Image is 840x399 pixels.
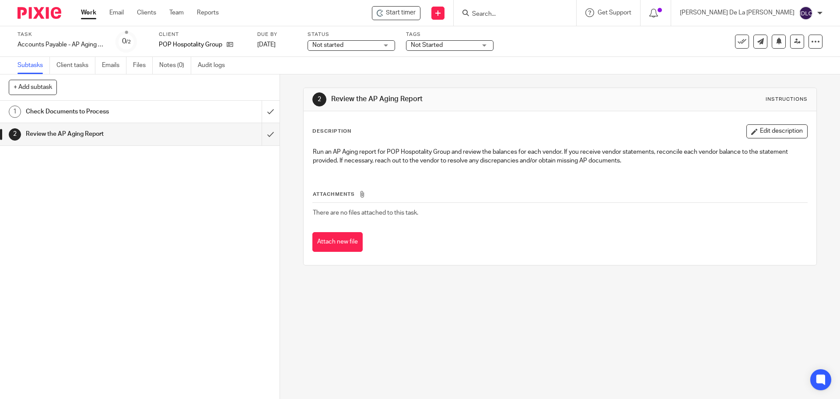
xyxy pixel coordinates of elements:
span: [DATE] [257,42,276,48]
a: Emails [102,57,126,74]
span: Attachments [313,192,355,197]
p: Run an AP Aging report for POP Hospotality Group and review the balances for each vendor. If you ... [313,148,807,166]
a: Subtasks [17,57,50,74]
button: Edit description [746,124,808,138]
img: svg%3E [799,6,813,20]
input: Search [471,11,550,18]
a: Team [169,8,184,17]
span: There are no files attached to this task. [313,210,418,216]
label: Client [159,31,246,38]
h1: Review the AP Aging Report [331,95,579,104]
label: Tags [406,31,493,38]
p: [PERSON_NAME] De La [PERSON_NAME] [680,8,794,17]
small: /2 [126,39,131,44]
span: Get Support [598,10,631,16]
span: Start timer [386,8,416,18]
div: 2 [312,92,326,106]
div: 1 [9,106,21,118]
a: Audit logs [198,57,231,74]
button: Attach new file [312,232,363,252]
a: Notes (0) [159,57,191,74]
div: 0 [122,36,131,46]
span: Not started [312,42,343,48]
h1: Review the AP Aging Report [26,127,177,141]
a: Email [109,8,124,17]
span: Not Started [411,42,443,48]
button: + Add subtask [9,80,57,95]
div: POP Hospotality Group - Accounts Payable - AP Aging Review [372,6,420,20]
div: Instructions [766,96,808,103]
a: Reports [197,8,219,17]
label: Due by [257,31,297,38]
p: POP Hospotality Group [159,40,222,49]
p: Description [312,128,351,135]
a: Files [133,57,153,74]
img: Pixie [17,7,61,19]
div: 2 [9,128,21,141]
a: Clients [137,8,156,17]
div: Accounts Payable - AP Aging Review [17,40,105,49]
a: Client tasks [56,57,95,74]
label: Status [308,31,395,38]
label: Task [17,31,105,38]
a: Work [81,8,96,17]
h1: Check Documents to Process [26,105,177,118]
